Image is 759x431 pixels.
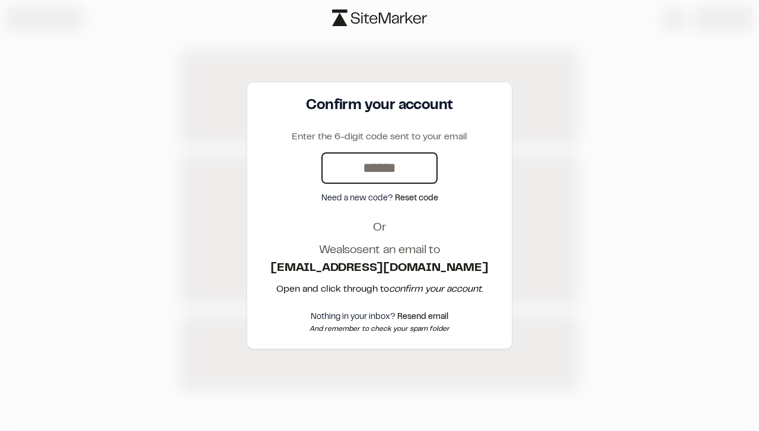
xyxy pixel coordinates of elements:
[395,192,438,205] button: Reset code
[261,192,498,205] div: Need a new code?
[261,311,498,324] div: Nothing in your inbox?
[397,311,448,324] button: Resend email
[389,285,481,293] em: confirm your account
[332,9,427,26] img: logo-black-rebrand.svg
[270,263,488,273] strong: [EMAIL_ADDRESS][DOMAIN_NAME]
[261,324,498,334] div: And remember to check your spam folder
[261,219,498,237] h2: Or
[261,282,498,296] p: Open and click through to .
[261,97,498,116] h3: Confirm your account
[261,130,498,144] p: Enter the 6-digit code sent to your email
[261,242,498,277] h1: We also sent an email to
